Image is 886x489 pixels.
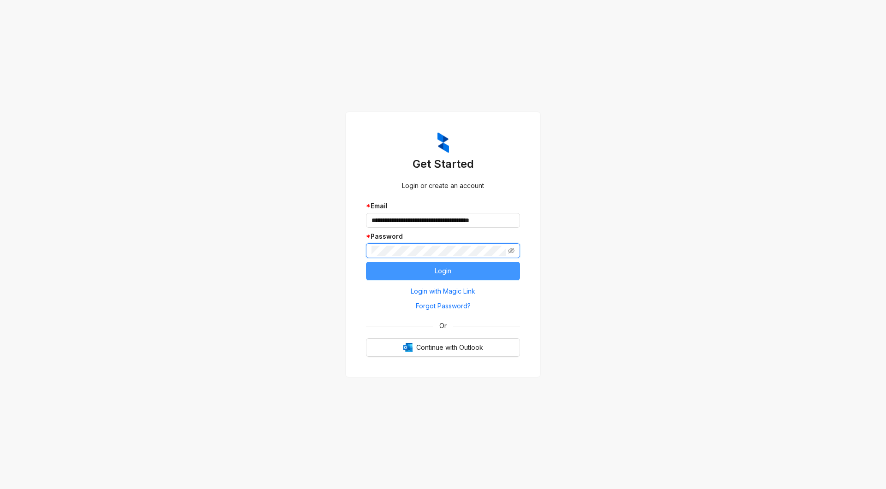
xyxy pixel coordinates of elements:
[366,262,520,280] button: Login
[435,266,451,276] span: Login
[433,321,453,331] span: Or
[508,247,515,254] span: eye-invisible
[416,301,471,311] span: Forgot Password?
[366,231,520,242] div: Password
[366,299,520,313] button: Forgot Password?
[416,342,483,353] span: Continue with Outlook
[403,343,413,352] img: Outlook
[411,286,475,296] span: Login with Magic Link
[366,284,520,299] button: Login with Magic Link
[366,201,520,211] div: Email
[366,181,520,191] div: Login or create an account
[437,132,449,153] img: ZumaIcon
[366,338,520,357] button: OutlookContinue with Outlook
[366,157,520,171] h3: Get Started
